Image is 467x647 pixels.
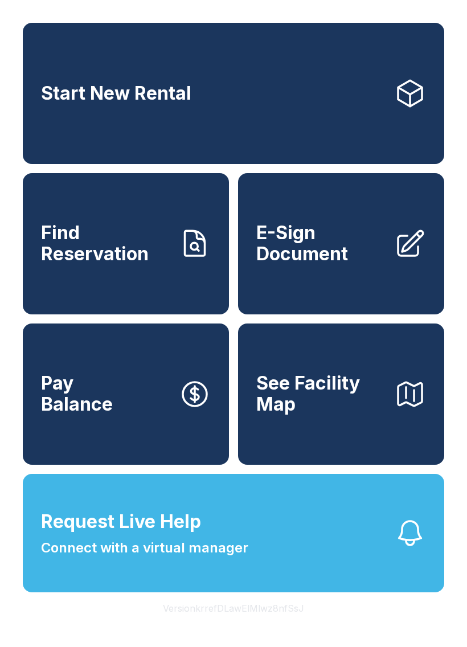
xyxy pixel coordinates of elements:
span: E-Sign Document [256,223,385,264]
a: Start New Rental [23,23,444,164]
button: Request Live HelpConnect with a virtual manager [23,474,444,592]
span: Request Live Help [41,508,201,535]
span: See Facility Map [256,373,385,415]
span: Pay Balance [41,373,113,415]
span: Find Reservation [41,223,170,264]
button: PayBalance [23,323,229,465]
button: VersionkrrefDLawElMlwz8nfSsJ [154,592,313,624]
a: E-Sign Document [238,173,444,314]
span: Connect with a virtual manager [41,538,248,558]
button: See Facility Map [238,323,444,465]
span: Start New Rental [41,83,191,104]
a: Find Reservation [23,173,229,314]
